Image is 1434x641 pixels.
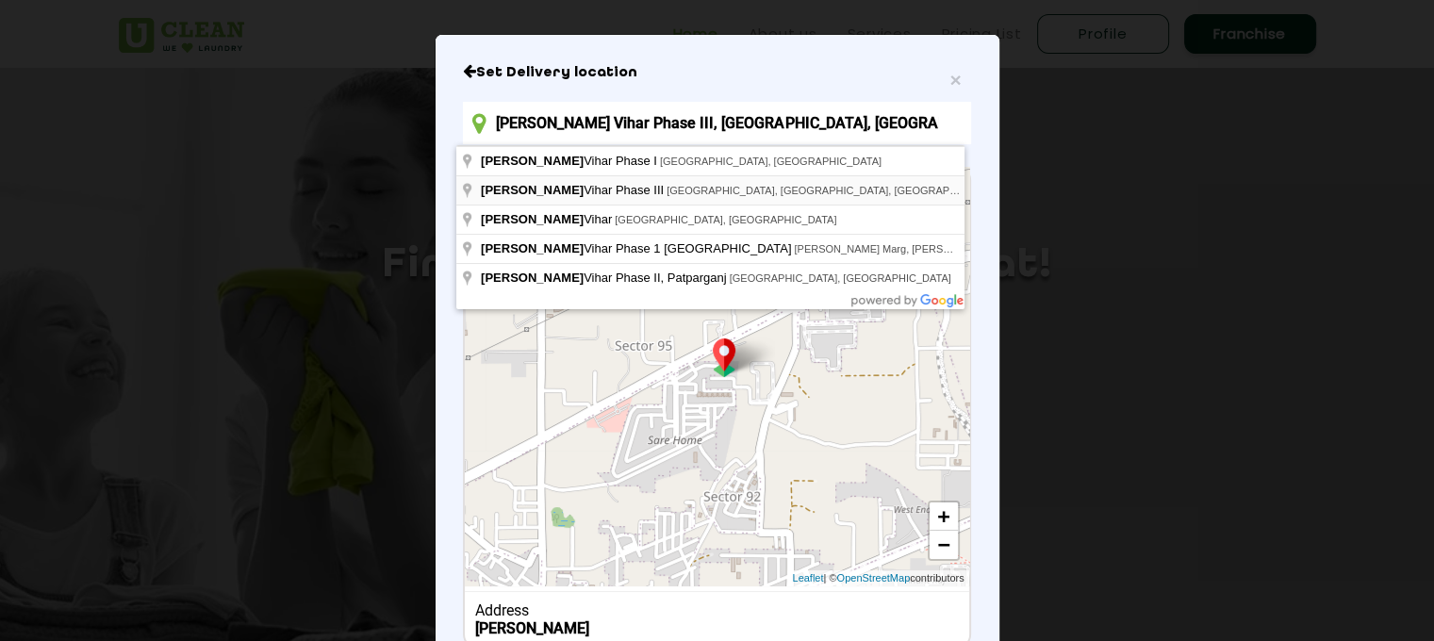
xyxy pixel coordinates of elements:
div: Address [475,601,959,619]
button: Close [949,70,961,90]
a: Zoom in [930,502,958,531]
a: Zoom out [930,531,958,559]
span: Vihar Phase II, Patparganj [481,271,730,285]
span: Vihar Phase I [481,154,660,168]
span: Vihar Phase III [481,183,667,197]
a: Leaflet [792,570,823,586]
span: [PERSON_NAME] [481,241,584,255]
span: [PERSON_NAME] [481,271,584,285]
span: [PERSON_NAME] [481,154,584,168]
span: [PERSON_NAME] [481,212,584,226]
b: [PERSON_NAME] [475,619,589,637]
span: [GEOGRAPHIC_DATA], [GEOGRAPHIC_DATA] [730,272,951,284]
a: OpenStreetMap [836,570,910,586]
div: | © contributors [787,570,968,586]
h6: Close [463,63,970,82]
span: × [949,69,961,90]
span: [GEOGRAPHIC_DATA], [GEOGRAPHIC_DATA], [GEOGRAPHIC_DATA] [667,185,1002,196]
span: Vihar Phase 1 [GEOGRAPHIC_DATA] [481,241,794,255]
span: [PERSON_NAME] [481,183,584,197]
span: Vihar [481,212,615,226]
span: [GEOGRAPHIC_DATA], [GEOGRAPHIC_DATA] [615,214,836,225]
span: [GEOGRAPHIC_DATA], [GEOGRAPHIC_DATA] [660,156,882,167]
input: Enter location [463,102,970,144]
